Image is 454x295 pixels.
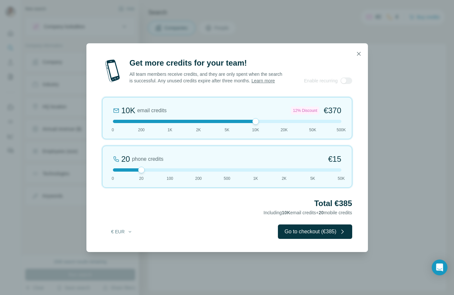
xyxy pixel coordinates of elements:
[137,107,167,115] span: email credits
[304,77,338,84] span: Enable recurring
[102,58,123,84] img: mobile-phone
[291,107,319,115] div: 12% Discount
[168,127,173,133] span: 1K
[282,210,290,215] span: 10K
[121,105,136,116] div: 10K
[167,176,173,181] span: 100
[139,176,143,181] span: 20
[121,154,130,164] div: 20
[138,127,145,133] span: 200
[336,127,346,133] span: 500K
[252,127,259,133] span: 10K
[310,176,315,181] span: 5K
[328,154,341,164] span: €15
[282,176,287,181] span: 2K
[251,78,275,83] a: Learn more
[281,127,287,133] span: 20K
[432,260,447,275] div: Open Intercom Messenger
[338,176,345,181] span: 50K
[309,127,316,133] span: 50K
[196,127,201,133] span: 2K
[324,105,341,116] span: €370
[102,198,352,209] h2: Total €385
[107,226,137,238] button: € EUR
[224,176,230,181] span: 500
[130,71,283,84] p: All team members receive credits, and they are only spent when the search is successful. Any unus...
[263,210,352,215] span: Including email credits + mobile credits
[132,155,163,163] span: phone credits
[278,224,352,239] button: Go to checkout (€385)
[319,210,324,215] span: 20
[112,127,114,133] span: 0
[112,176,114,181] span: 0
[195,176,202,181] span: 200
[253,176,258,181] span: 1K
[225,127,229,133] span: 5K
